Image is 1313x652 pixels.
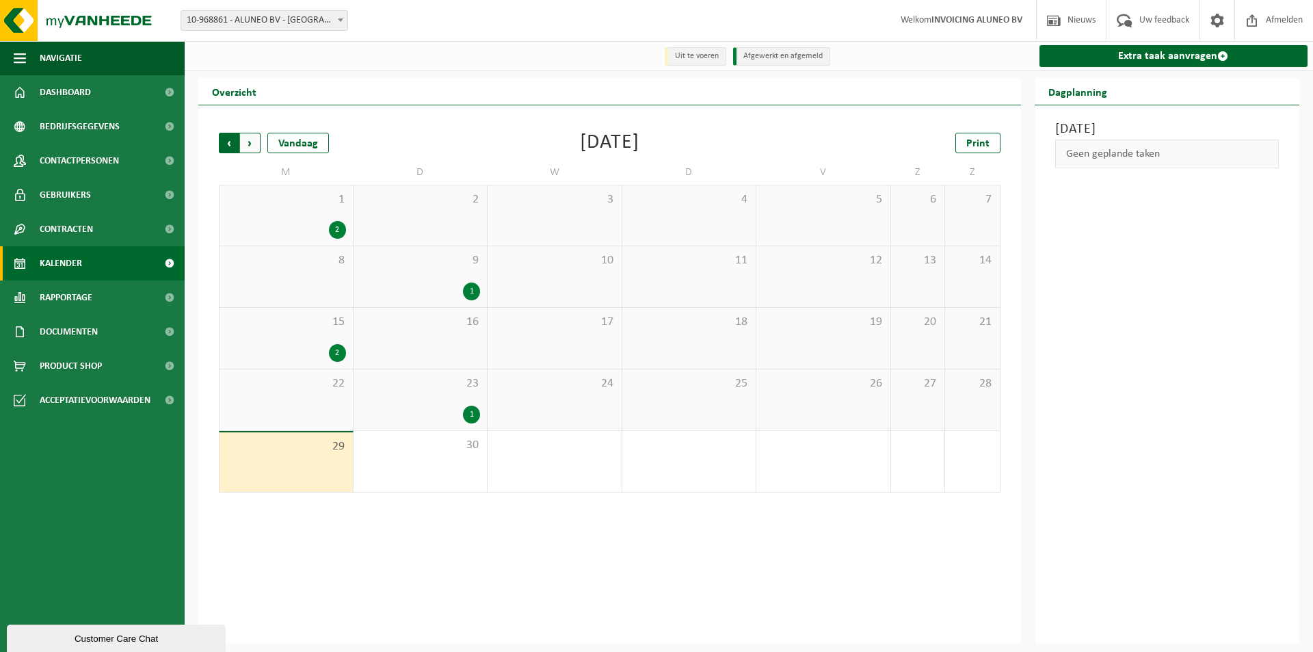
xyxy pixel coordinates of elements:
span: 10 [494,253,615,268]
span: Documenten [40,315,98,349]
span: 12 [763,253,884,268]
span: 26 [763,376,884,391]
span: Contracten [40,212,93,246]
span: 7 [952,192,992,207]
td: Z [945,160,1000,185]
span: 19 [763,315,884,330]
div: [DATE] [580,133,639,153]
h2: Overzicht [198,78,270,105]
span: 28 [952,376,992,391]
span: 17 [494,315,615,330]
span: 24 [494,376,615,391]
span: 5 [763,192,884,207]
span: 10-968861 - ALUNEO BV - HUIZINGEN [181,11,347,30]
span: Kalender [40,246,82,281]
span: 13 [898,253,938,268]
a: Extra taak aanvragen [1039,45,1308,67]
span: 14 [952,253,992,268]
td: W [488,160,622,185]
span: 9 [360,253,481,268]
span: 3 [494,192,615,207]
span: Gebruikers [40,178,91,212]
div: Geen geplande taken [1055,140,1279,168]
span: 23 [360,376,481,391]
span: Volgende [240,133,261,153]
span: Vorige [219,133,239,153]
li: Afgewerkt en afgemeld [733,47,830,66]
span: 22 [226,376,346,391]
span: 21 [952,315,992,330]
span: 30 [360,438,481,453]
div: Vandaag [267,133,329,153]
span: Product Shop [40,349,102,383]
span: 2 [360,192,481,207]
span: 15 [226,315,346,330]
h3: [DATE] [1055,119,1279,140]
div: 2 [329,344,346,362]
div: 1 [463,406,480,423]
span: 16 [360,315,481,330]
span: Rapportage [40,281,92,315]
span: Navigatie [40,41,82,75]
a: Print [955,133,1000,153]
span: Contactpersonen [40,144,119,178]
div: 2 [329,221,346,239]
span: 11 [629,253,750,268]
td: D [622,160,757,185]
span: 8 [226,253,346,268]
td: M [219,160,354,185]
span: 4 [629,192,750,207]
iframe: chat widget [7,622,228,652]
span: Print [966,138,990,149]
td: D [354,160,488,185]
span: 1 [226,192,346,207]
h2: Dagplanning [1035,78,1121,105]
span: 10-968861 - ALUNEO BV - HUIZINGEN [181,10,348,31]
li: Uit te voeren [665,47,726,66]
span: 27 [898,376,938,391]
div: 1 [463,283,480,300]
td: V [756,160,891,185]
span: 25 [629,376,750,391]
td: Z [891,160,946,185]
span: Acceptatievoorwaarden [40,383,150,417]
span: 18 [629,315,750,330]
span: 20 [898,315,938,330]
strong: INVOICING ALUNEO BV [931,15,1022,25]
span: Bedrijfsgegevens [40,109,120,144]
span: 29 [226,439,346,454]
span: Dashboard [40,75,91,109]
span: 6 [898,192,938,207]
